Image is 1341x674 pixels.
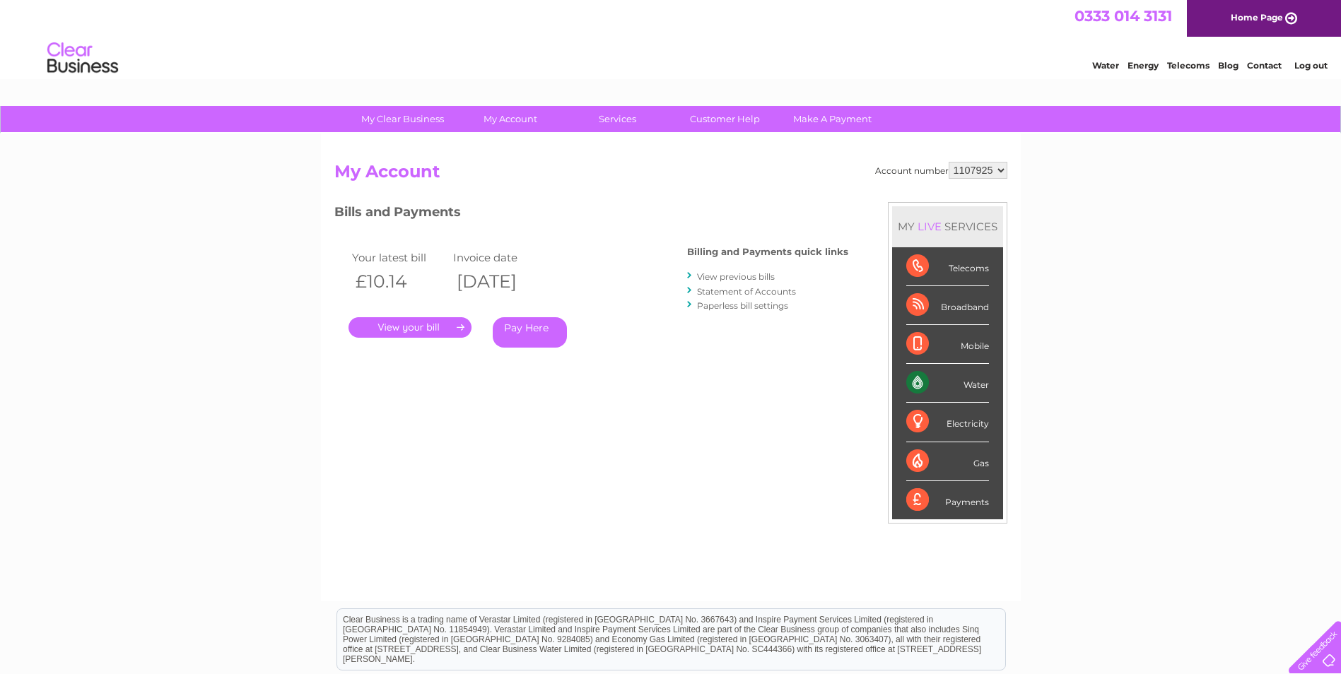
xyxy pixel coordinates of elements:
[47,37,119,80] img: logo.png
[1167,60,1210,71] a: Telecoms
[349,248,450,267] td: Your latest bill
[906,286,989,325] div: Broadband
[697,300,788,311] a: Paperless bill settings
[906,364,989,403] div: Water
[697,286,796,297] a: Statement of Accounts
[450,267,551,296] th: [DATE]
[334,162,1007,189] h2: My Account
[337,8,1005,69] div: Clear Business is a trading name of Verastar Limited (registered in [GEOGRAPHIC_DATA] No. 3667643...
[349,267,450,296] th: £10.14
[875,162,1007,179] div: Account number
[915,220,944,233] div: LIVE
[1247,60,1282,71] a: Contact
[559,106,676,132] a: Services
[906,403,989,442] div: Electricity
[697,271,775,282] a: View previous bills
[892,206,1003,247] div: MY SERVICES
[667,106,783,132] a: Customer Help
[450,248,551,267] td: Invoice date
[687,247,848,257] h4: Billing and Payments quick links
[1218,60,1238,71] a: Blog
[493,317,567,348] a: Pay Here
[906,481,989,519] div: Payments
[1294,60,1328,71] a: Log out
[906,247,989,286] div: Telecoms
[1128,60,1159,71] a: Energy
[906,325,989,364] div: Mobile
[1074,7,1172,25] a: 0333 014 3131
[344,106,461,132] a: My Clear Business
[774,106,891,132] a: Make A Payment
[452,106,568,132] a: My Account
[1092,60,1119,71] a: Water
[334,202,848,227] h3: Bills and Payments
[906,442,989,481] div: Gas
[349,317,472,338] a: .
